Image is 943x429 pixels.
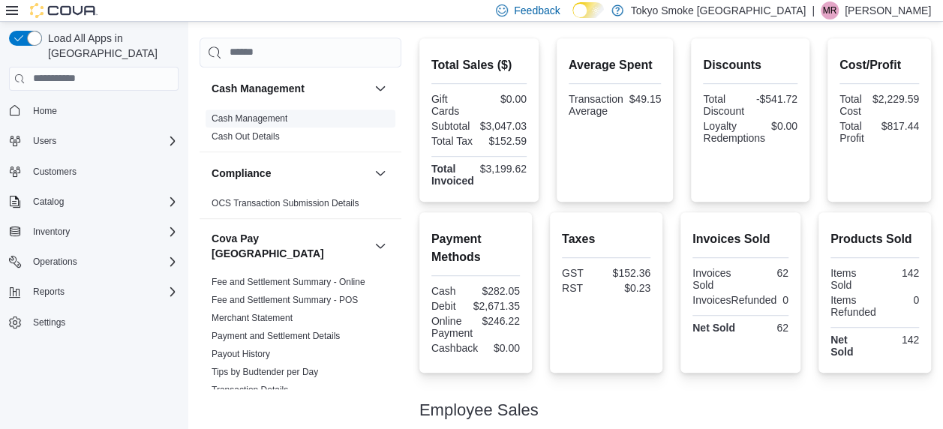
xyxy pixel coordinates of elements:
div: $152.36 [609,267,650,279]
div: Mariana Reimer [821,1,839,19]
a: Settings [27,313,71,331]
span: Customers [27,162,179,181]
div: $246.22 [479,315,520,327]
div: $2,671.35 [473,300,520,312]
span: Fee and Settlement Summary - Online [212,276,365,288]
h2: Average Spent [569,56,661,74]
div: $3,199.62 [480,163,527,175]
button: Inventory [3,221,185,242]
div: 142 [878,334,919,346]
button: Compliance [212,166,368,181]
div: 142 [878,267,919,279]
div: Cash [431,285,473,297]
div: Cashback [431,342,478,354]
a: Transaction Details [212,385,288,395]
div: 0 [782,294,788,306]
span: Fee and Settlement Summary - POS [212,294,358,306]
div: $152.59 [482,135,527,147]
div: $0.23 [609,282,650,294]
span: Inventory [27,223,179,241]
div: Total Tax [431,135,476,147]
button: Home [3,100,185,121]
div: $282.05 [479,285,520,297]
a: OCS Transaction Submission Details [212,198,359,208]
div: Debit [431,300,467,312]
span: Settings [33,316,65,328]
span: Settings [27,313,179,331]
span: Home [33,105,57,117]
a: Fee and Settlement Summary - Online [212,277,365,287]
h2: Invoices Sold [692,230,788,248]
button: Catalog [27,193,70,211]
a: Tips by Budtender per Day [212,367,318,377]
button: Reports [27,283,71,301]
div: $817.44 [881,120,919,132]
button: Cova Pay [GEOGRAPHIC_DATA] [212,231,368,261]
a: Cash Management [212,113,287,124]
span: Cash Out Details [212,130,280,142]
div: Cova Pay [GEOGRAPHIC_DATA] [200,273,401,405]
h3: Cash Management [212,81,305,96]
h2: Cost/Profit [839,56,919,74]
span: Cash Management [212,112,287,124]
h3: Employee Sales [419,401,539,419]
span: Operations [33,256,77,268]
div: $0.00 [484,342,520,354]
p: [PERSON_NAME] [845,1,931,19]
strong: Total Invoiced [431,163,474,187]
div: Cash Management [200,109,401,151]
input: Dark Mode [572,2,604,18]
span: Customers [33,166,77,178]
span: Payout History [212,348,270,360]
button: Customers [3,160,185,182]
div: RST [562,282,603,294]
button: Cova Pay [GEOGRAPHIC_DATA] [371,237,389,255]
div: Items Refunded [830,294,876,318]
a: Cash Out Details [212,131,280,142]
button: Users [27,132,62,150]
h3: Compliance [212,166,271,181]
div: $3,047.03 [480,120,527,132]
p: Tokyo Smoke [GEOGRAPHIC_DATA] [631,1,806,19]
button: Cash Management [212,81,368,96]
span: Load All Apps in [GEOGRAPHIC_DATA] [42,31,179,61]
div: Total Cost [839,93,866,117]
div: Total Profit [839,120,875,144]
span: Operations [27,253,179,271]
strong: Net Sold [692,322,735,334]
span: Inventory [33,226,70,238]
img: Cova [30,3,98,18]
div: $0.00 [482,93,527,105]
button: Settings [3,311,185,333]
span: Catalog [33,196,64,208]
div: Gift Cards [431,93,476,117]
span: Payment and Settlement Details [212,330,340,342]
nav: Complex example [9,94,179,373]
div: 0 [882,294,919,306]
a: Payment and Settlement Details [212,331,340,341]
span: Reports [27,283,179,301]
span: Feedback [514,3,560,18]
div: GST [562,267,603,279]
a: Fee and Settlement Summary - POS [212,295,358,305]
span: Merchant Statement [212,312,293,324]
span: Reports [33,286,65,298]
div: $49.15 [629,93,662,105]
div: Compliance [200,194,401,218]
div: Total Discount [703,93,747,117]
span: Home [27,101,179,120]
div: Transaction Average [569,93,623,117]
h2: Products Sold [830,230,919,248]
span: Tips by Budtender per Day [212,366,318,378]
div: Items Sold [830,267,872,291]
h2: Payment Methods [431,230,520,266]
button: Inventory [27,223,76,241]
span: Transaction Details [212,384,288,396]
span: MR [823,1,837,19]
span: OCS Transaction Submission Details [212,197,359,209]
div: Subtotal [431,120,474,132]
button: Compliance [371,164,389,182]
h2: Total Sales ($) [431,56,527,74]
div: InvoicesRefunded [692,294,776,306]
